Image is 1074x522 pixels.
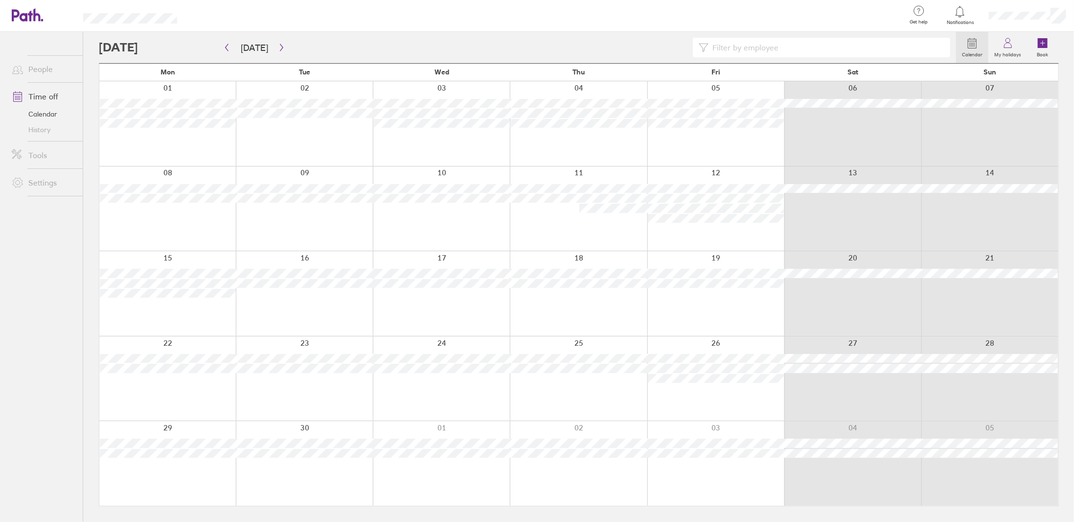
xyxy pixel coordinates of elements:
label: Calendar [956,49,988,58]
span: Tue [299,68,310,76]
label: Book [1031,49,1054,58]
span: Mon [160,68,175,76]
span: Sat [847,68,858,76]
a: Tools [4,145,83,165]
span: Fri [711,68,720,76]
span: Notifications [944,20,976,25]
a: Book [1027,32,1058,63]
a: Calendar [956,32,988,63]
a: People [4,59,83,79]
button: [DATE] [233,40,276,56]
a: Calendar [4,106,83,122]
label: My holidays [988,49,1027,58]
a: Time off [4,87,83,106]
span: Thu [573,68,585,76]
span: Get help [903,19,935,25]
span: Sun [983,68,996,76]
span: Wed [434,68,449,76]
input: Filter by employee [708,38,944,57]
a: Notifications [944,5,976,25]
a: My holidays [988,32,1027,63]
a: History [4,122,83,138]
a: Settings [4,173,83,192]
